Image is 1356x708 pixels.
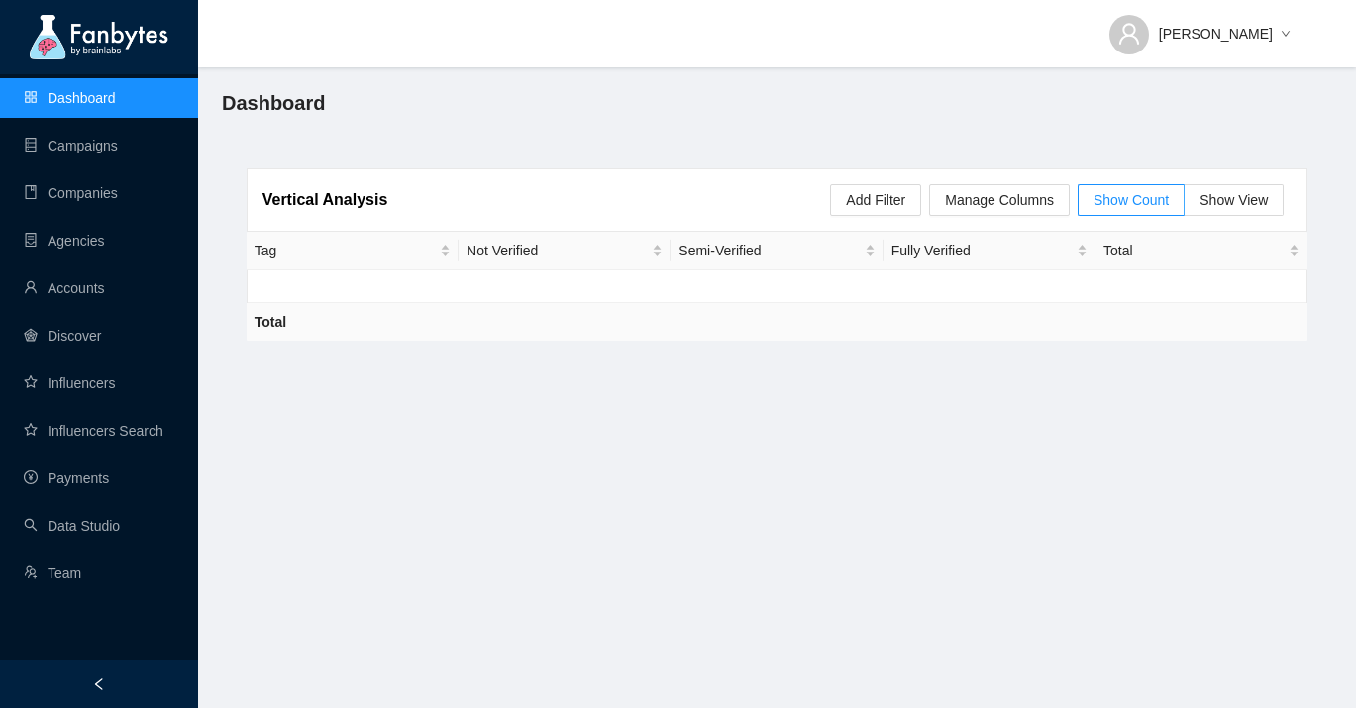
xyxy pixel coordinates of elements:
span: Semi-Verified [678,240,860,261]
span: [PERSON_NAME] [1159,23,1273,45]
span: Tag [255,240,436,261]
th: Fully Verified [884,232,1095,270]
a: starInfluencers Search [24,423,163,439]
a: pay-circlePayments [24,470,109,486]
th: Total [1095,232,1307,270]
a: userAccounts [24,280,105,296]
th: Semi-Verified [671,232,883,270]
button: Add Filter [830,184,921,216]
button: Manage Columns [929,184,1070,216]
span: Fully Verified [891,240,1073,261]
a: starInfluencers [24,375,115,391]
span: Not Verified [467,240,648,261]
span: Manage Columns [945,189,1054,211]
strong: Total [255,314,286,330]
span: down [1281,29,1291,41]
span: Dashboard [222,87,325,119]
a: bookCompanies [24,185,118,201]
button: [PERSON_NAME]down [1094,10,1306,42]
a: searchData Studio [24,518,120,534]
span: Show View [1200,192,1268,208]
a: appstoreDashboard [24,90,116,106]
span: Show Count [1094,192,1169,208]
a: databaseCampaigns [24,138,118,153]
span: Add Filter [846,189,905,211]
th: Tag [247,232,459,270]
span: left [92,677,106,691]
article: Vertical Analysis [262,187,388,212]
span: user [1117,22,1141,46]
span: Total [1103,240,1285,261]
a: radar-chartDiscover [24,328,101,344]
th: Not Verified [459,232,671,270]
a: containerAgencies [24,233,105,249]
a: usergroup-addTeam [24,565,81,581]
